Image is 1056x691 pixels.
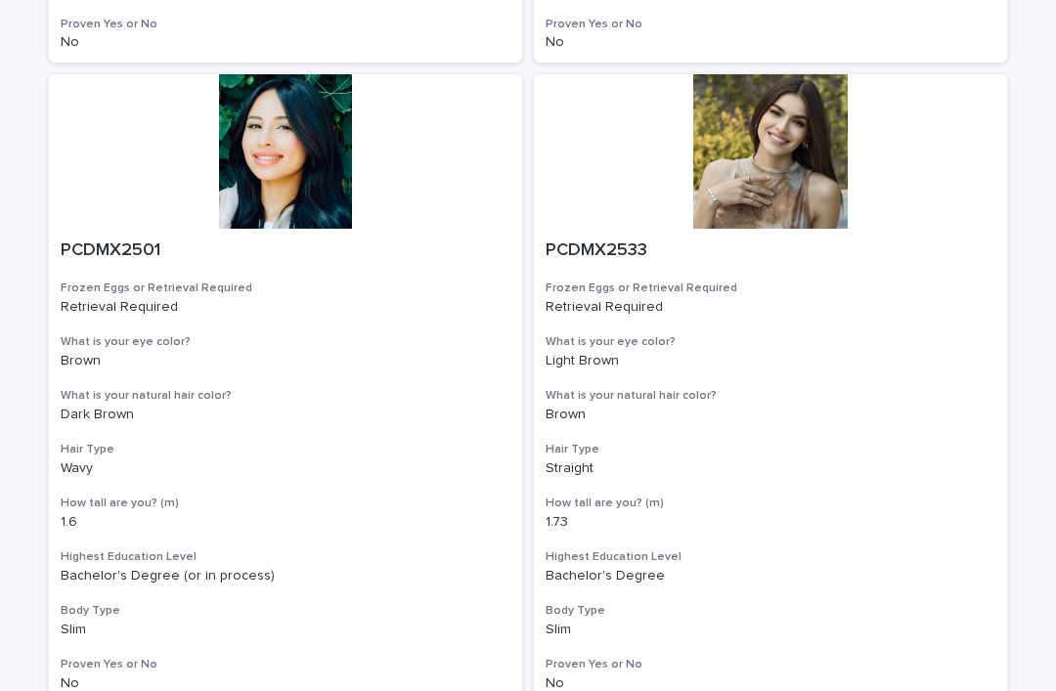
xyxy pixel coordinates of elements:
[546,460,995,477] p: Straight
[546,496,995,511] h3: How tall are you? (m)
[546,622,995,638] p: Slim
[546,299,995,316] p: Retrieval Required
[61,281,510,296] h3: Frozen Eggs or Retrieval Required
[546,240,995,262] p: PCDMX2533
[61,240,510,262] p: PCDMX2501
[61,34,510,51] p: No
[61,622,510,638] p: Slim
[61,388,510,404] h3: What is your natural hair color?
[546,388,995,404] h3: What is your natural hair color?
[61,603,510,619] h3: Body Type
[546,407,995,423] p: Brown
[546,281,995,296] h3: Frozen Eggs or Retrieval Required
[546,334,995,350] h3: What is your eye color?
[61,496,510,511] h3: How tall are you? (m)
[546,603,995,619] h3: Body Type
[546,34,995,51] p: No
[546,514,995,531] p: 1.73
[546,353,995,369] p: Light Brown
[61,460,510,477] p: Wavy
[61,514,510,531] p: 1.6
[61,568,510,584] p: Bachelor's Degree (or in process)
[61,299,510,316] p: Retrieval Required
[61,549,510,565] h3: Highest Education Level
[61,657,510,672] h3: Proven Yes or No
[546,442,995,457] h3: Hair Type
[546,568,995,584] p: Bachelor's Degree
[546,549,995,565] h3: Highest Education Level
[61,353,510,369] p: Brown
[546,657,995,672] h3: Proven Yes or No
[61,407,510,423] p: Dark Brown
[61,334,510,350] h3: What is your eye color?
[61,17,510,32] h3: Proven Yes or No
[546,17,995,32] h3: Proven Yes or No
[61,442,510,457] h3: Hair Type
